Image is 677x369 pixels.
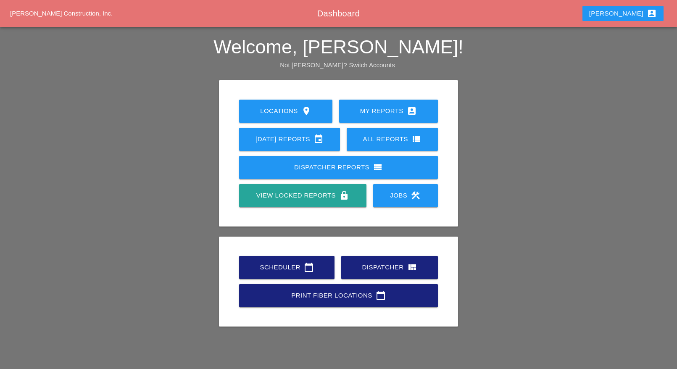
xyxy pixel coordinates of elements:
i: calendar_today [376,290,386,300]
i: account_box [647,8,657,18]
div: [DATE] Reports [253,134,326,144]
span: Dashboard [317,9,360,18]
div: [PERSON_NAME] [589,8,657,18]
i: view_quilt [407,262,417,272]
div: Print Fiber Locations [253,290,424,300]
i: account_box [407,106,417,116]
button: [PERSON_NAME] [582,6,664,21]
i: view_list [373,162,383,172]
div: All Reports [360,134,424,144]
i: view_list [411,134,421,144]
div: Dispatcher Reports [253,162,424,172]
i: lock [339,190,349,200]
a: Dispatcher [341,256,437,279]
div: My Reports [353,106,424,116]
a: Dispatcher Reports [239,156,438,179]
div: Jobs [387,190,424,200]
a: My Reports [339,100,438,123]
a: Print Fiber Locations [239,284,438,307]
a: Jobs [373,184,438,207]
a: All Reports [347,128,438,151]
a: Switch Accounts [349,61,395,69]
a: [DATE] Reports [239,128,340,151]
i: construction [411,190,421,200]
div: Locations [253,106,319,116]
a: View Locked Reports [239,184,366,207]
a: Locations [239,100,332,123]
i: location_on [301,106,311,116]
a: [PERSON_NAME] Construction, Inc. [10,10,113,17]
div: View Locked Reports [253,190,353,200]
div: Dispatcher [355,262,424,272]
a: Scheduler [239,256,335,279]
i: calendar_today [304,262,314,272]
span: Not [PERSON_NAME]? [280,61,347,69]
i: event [313,134,324,144]
div: Scheduler [253,262,321,272]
